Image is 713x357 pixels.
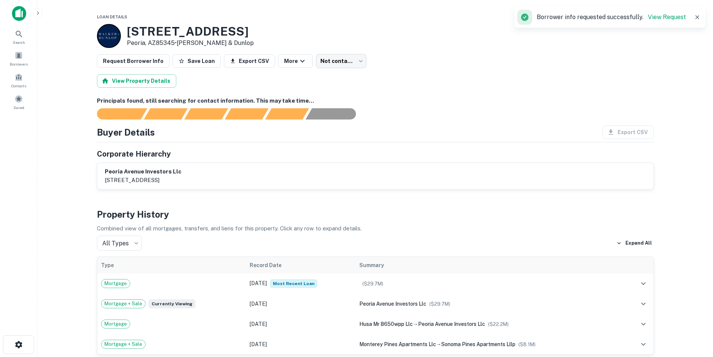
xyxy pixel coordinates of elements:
[13,39,25,45] span: Search
[270,279,317,288] span: Most Recent Loan
[177,39,254,46] a: [PERSON_NAME] & Dunlop
[418,321,485,327] span: peoria avenue investors llc
[359,301,426,307] span: peoria avenue investors llc
[316,54,366,68] div: Not contacted
[637,277,650,290] button: expand row
[97,257,246,273] th: Type
[184,108,228,119] div: Documents found, AI parsing details...
[429,301,450,307] span: ($ 29.7M )
[359,321,413,327] span: husa mr 8650wpp llc
[101,300,145,308] span: Mortgage + Sale
[637,297,650,310] button: expand row
[441,341,515,347] span: sonoma pines apartments lllp
[13,105,24,111] span: Saved
[88,108,144,119] div: Sending borrower request to AI...
[537,13,686,22] p: Borrower info requested successfully.
[246,273,356,294] td: [DATE]
[2,70,35,90] a: Contacts
[12,6,26,21] img: capitalize-icon.png
[518,342,536,347] span: ($ 8.1M )
[359,341,436,347] span: monterey pines apartments llc
[615,238,654,249] button: Expand All
[101,280,130,287] span: Mortgage
[97,97,654,105] h6: Principals found, still searching for contact information. This may take time...
[278,54,313,68] button: More
[101,320,130,328] span: Mortgage
[97,236,142,251] div: All Types
[246,314,356,334] td: [DATE]
[127,24,254,39] h3: [STREET_ADDRESS]
[637,338,650,351] button: expand row
[144,108,188,119] div: Your request is received and processing...
[97,74,176,88] button: View Property Details
[359,340,620,348] div: →
[97,148,171,160] h5: Corporate Hierarchy
[225,108,268,119] div: Principals found, AI now looking for contact information...
[246,294,356,314] td: [DATE]
[11,83,26,89] span: Contacts
[488,321,509,327] span: ($ 22.2M )
[105,176,182,185] p: [STREET_ADDRESS]
[356,257,624,273] th: Summary
[359,320,620,328] div: →
[648,13,686,21] a: View Request
[97,125,155,139] h4: Buyer Details
[265,108,309,119] div: Principals found, still searching for contact information. This may take time...
[224,54,275,68] button: Export CSV
[637,318,650,330] button: expand row
[2,27,35,47] a: Search
[246,334,356,354] td: [DATE]
[149,299,195,308] span: Currently viewing
[127,39,254,48] p: Peoria, AZ85345 •
[97,224,654,233] p: Combined view of all mortgages, transfers, and liens for this property. Click any row to expand d...
[97,15,127,19] span: Loan Details
[10,61,28,67] span: Borrowers
[362,281,383,287] span: ($ 29.7M )
[173,54,221,68] button: Save Loan
[97,54,170,68] button: Request Borrower Info
[246,257,356,273] th: Record Date
[105,167,182,176] h6: peoria avenue investors llc
[2,92,35,112] a: Saved
[97,208,654,221] h4: Property History
[676,297,713,333] iframe: Chat Widget
[101,341,145,348] span: Mortgage + Sale
[2,48,35,69] a: Borrowers
[306,108,365,119] div: AI fulfillment process complete.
